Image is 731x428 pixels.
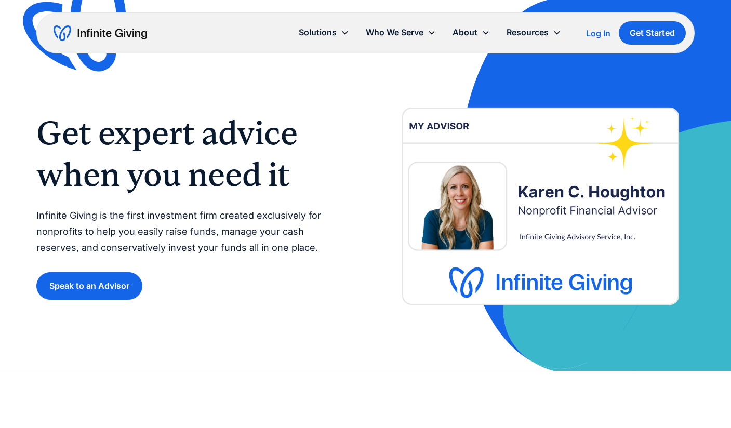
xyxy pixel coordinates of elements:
div: Log In [586,29,610,37]
div: Who We Serve [366,25,423,39]
p: Infinite Giving is the first investment firm created exclusively for nonprofits to help you easil... [36,208,344,256]
h1: Get expert advice when you need it [36,112,344,195]
a: Get Started [619,21,686,45]
div: About [453,25,477,39]
a: Speak to an Advisor [36,272,142,300]
a: Log In [586,27,610,39]
div: Resources [507,25,549,39]
div: Solutions [299,25,337,39]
